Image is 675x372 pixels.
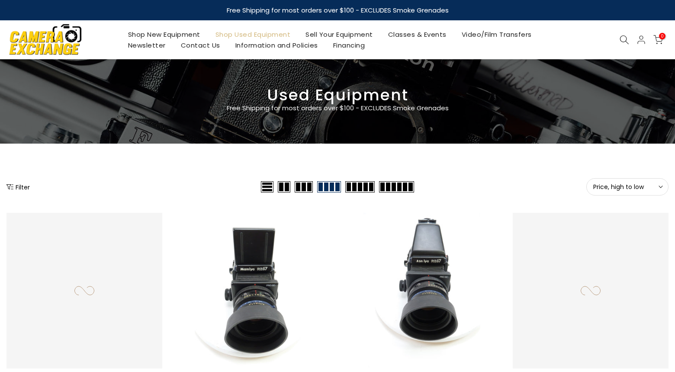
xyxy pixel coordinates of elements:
strong: Free Shipping for most orders over $100 - EXCLUDES Smoke Grenades [227,6,449,15]
a: 0 [653,35,663,45]
a: Contact Us [173,40,228,51]
a: Newsletter [120,40,173,51]
span: Price, high to low [593,183,662,191]
p: Free Shipping for most orders over $100 - EXCLUDES Smoke Grenades [175,103,500,113]
h3: Used Equipment [6,90,669,101]
a: Sell Your Equipment [298,29,381,40]
a: Shop Used Equipment [208,29,298,40]
a: Classes & Events [380,29,454,40]
a: Information and Policies [228,40,325,51]
a: Video/Film Transfers [454,29,539,40]
button: Show filters [6,183,30,191]
span: 0 [659,33,665,39]
button: Price, high to low [586,178,669,196]
a: Financing [325,40,373,51]
a: Shop New Equipment [120,29,208,40]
